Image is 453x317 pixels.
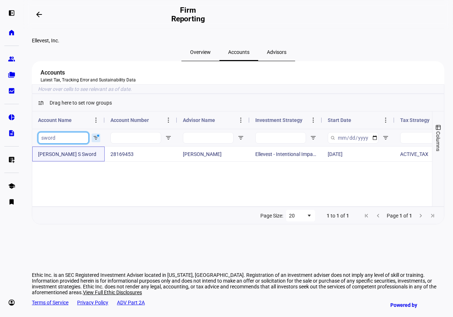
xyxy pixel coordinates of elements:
div: 28169453 [105,147,177,161]
a: description [4,126,19,140]
eth-mat-symbol: bookmark [8,198,15,206]
div: Last Page [429,213,435,219]
span: Account Name [38,117,72,123]
span: 1 [399,213,402,219]
input: Account Name Filter Input [38,132,89,144]
span: 1 [346,213,349,219]
input: Tax Strategy Filter Input [400,132,451,144]
span: 1 [327,213,330,219]
span: of [340,213,345,219]
span: Advisor Name [183,117,215,123]
eth-mat-symbol: school [8,182,15,190]
eth-mat-symbol: pie_chart [8,114,15,121]
div: Ellevest, Inc. [32,38,444,43]
span: View Full Ethic Disclosures [83,289,142,295]
button: Open Filter Menu [310,135,316,141]
eth-mat-symbol: group [8,55,15,63]
div: Latest Tax, Tracking Error and Sustainability Data [41,77,436,83]
span: Advisors [267,50,286,55]
a: home [4,25,19,40]
a: Terms of Service [32,300,68,305]
button: Open Filter Menu [93,135,99,141]
div: Row Groups [50,100,112,106]
div: [PERSON_NAME] S Sword [32,147,105,161]
input: Advisor Name Filter Input [183,132,234,144]
button: Open Filter Menu [238,135,244,141]
eth-mat-symbol: account_circle [8,299,15,306]
span: Start Date [328,117,351,123]
button: Open Filter Menu [383,135,389,141]
a: Privacy Policy [77,300,108,305]
div: Ellevest - Intentional Impact Strategy - Active Tax - High TE - Global [249,147,322,161]
div: Page Size [286,210,315,221]
a: bid_landscape [4,84,19,98]
div: 20 [289,213,306,219]
a: Powered by [387,298,442,312]
input: Account Number Filter Input [110,132,161,144]
button: Open Filter Menu [165,135,171,141]
eth-mat-symbol: list_alt_add [8,156,15,163]
div: Page Size: [260,213,283,219]
span: 1 [409,213,412,219]
div: Ethic Inc. is an SEC Registered Investment Adviser located in [US_STATE], [GEOGRAPHIC_DATA]. Regi... [32,272,444,295]
div: Previous Page [375,213,381,219]
span: Overview [190,50,211,55]
eth-mat-symbol: description [8,130,15,137]
div: Next Page [418,213,424,219]
div: Accounts [41,68,436,77]
span: Account Number [110,117,149,123]
ethic-grid-insight-help-text: Hover over cells to see relevant as of date. [32,84,444,94]
span: Accounts [228,50,249,55]
span: Columns [435,131,441,151]
input: Investment Strategy Filter Input [255,132,306,144]
span: 1 [336,213,339,219]
a: folder_copy [4,68,19,82]
div: First Page [364,213,369,219]
input: Start Date Filter Input [328,132,378,144]
h2: Firm Reporting [169,6,207,23]
span: to [331,213,335,219]
a: group [4,52,19,66]
div: [DATE] [322,147,394,161]
span: Investment Strategy [255,117,302,123]
span: of [403,213,408,219]
div: [PERSON_NAME] [177,147,249,161]
a: ADV Part 2A [117,300,145,305]
eth-mat-symbol: left_panel_open [8,9,15,17]
eth-mat-symbol: bid_landscape [8,87,15,94]
span: Page [387,213,398,219]
eth-mat-symbol: home [8,29,15,36]
eth-mat-symbol: folder_copy [8,71,15,79]
span: Tax Strategy [400,117,429,123]
mat-icon: arrow_backwards [35,10,43,19]
span: Drag here to set row groups [50,100,112,106]
a: pie_chart [4,110,19,124]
